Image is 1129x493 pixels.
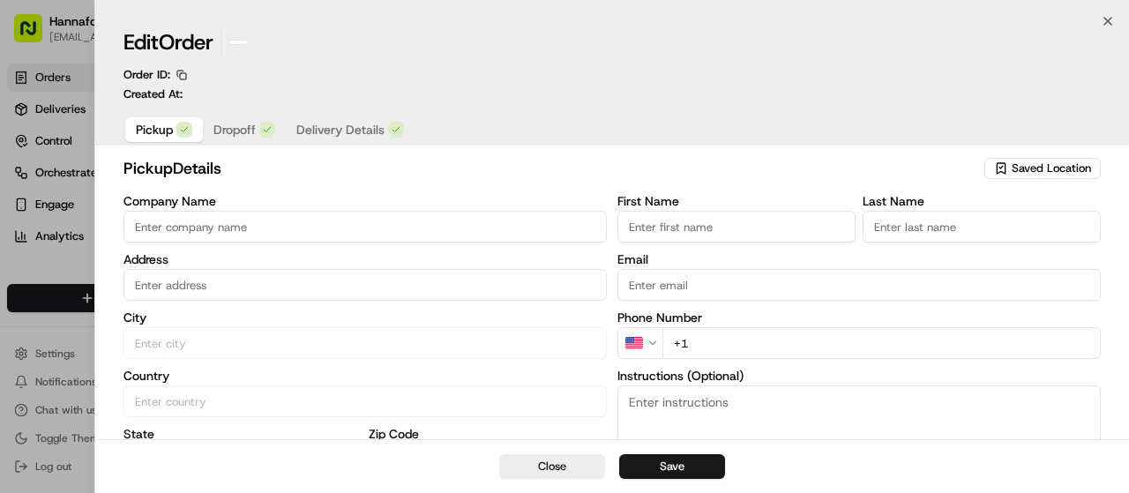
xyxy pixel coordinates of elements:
span: Dropoff [213,121,256,138]
input: Enter company name [123,211,607,243]
a: Powered byPylon [124,297,213,311]
input: Got a question? Start typing here... [46,113,318,131]
div: Start new chat [60,168,289,185]
input: Enter address [123,269,607,301]
p: Welcome 👋 [18,70,321,98]
p: Order ID: [123,67,170,83]
label: First Name [617,195,856,207]
label: Last Name [863,195,1101,207]
span: Knowledge Base [35,255,135,273]
span: Saved Location [1012,161,1091,176]
label: Country [123,370,607,382]
a: 📗Knowledge Base [11,248,142,280]
span: Pylon [176,298,213,311]
span: Pickup [136,121,173,138]
p: Created At: [123,86,183,102]
label: Phone Number [617,311,1101,324]
span: Order [159,28,213,56]
button: Close [499,454,605,479]
span: API Documentation [167,255,283,273]
div: 📗 [18,257,32,271]
span: Delivery Details [296,121,385,138]
label: Instructions (Optional) [617,370,1101,382]
div: 💻 [149,257,163,271]
label: Company Name [123,195,607,207]
input: Enter country [123,385,607,417]
img: 1736555255976-a54dd68f-1ca7-489b-9aae-adbdc363a1c4 [18,168,49,199]
div: We're available if you need us! [60,185,223,199]
input: Enter phone number [662,327,1101,359]
h1: Edit [123,28,213,56]
img: Nash [18,17,53,52]
h2: pickup Details [123,156,981,181]
a: 💻API Documentation [142,248,290,280]
label: State [123,428,362,440]
input: Enter first name [617,211,856,243]
button: Saved Location [984,156,1101,181]
label: City [123,311,607,324]
label: Zip Code [369,428,607,440]
label: Address [123,253,607,265]
input: Enter email [617,269,1101,301]
input: Enter last name [863,211,1101,243]
button: Save [619,454,725,479]
label: Email [617,253,1101,265]
button: Start new chat [300,173,321,194]
input: Enter city [123,327,607,359]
